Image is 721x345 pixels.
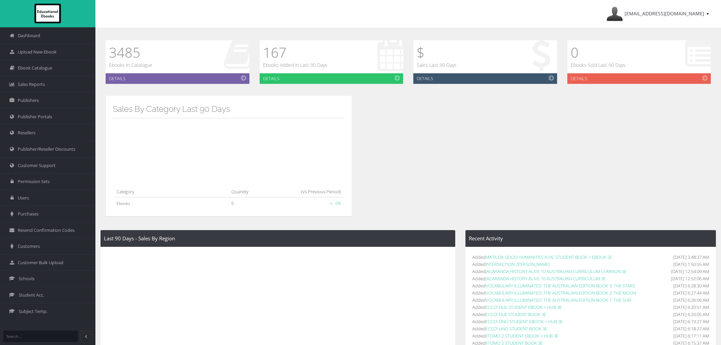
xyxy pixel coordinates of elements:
[18,146,75,152] span: Publisher/Reseller Discounts
[263,44,327,61] h1: 167
[18,211,39,217] span: Purchases
[18,243,40,250] span: Customers
[229,185,266,197] th: Quantity
[469,236,712,241] h4: Recent Activity
[472,282,709,289] li: Added
[18,227,75,234] span: Resend Confirmation Codes
[417,61,457,69] p: Sales Last 90 Days
[607,6,623,22] img: Avatar
[673,304,709,311] span: [DATE] 6:20:51 AM
[260,73,403,84] a: Details
[673,289,709,297] span: [DATE] 6:27:44 AM
[673,318,709,325] span: [DATE] 6:19:27 AM
[18,130,35,136] span: Resellers
[18,32,40,39] span: Dashboard
[263,61,327,69] p: Ebooks Added in Last 90 Days
[486,304,562,310] a: ECCO! DUE STUDENT EBOOK + HUB 3E
[571,61,626,69] p: Ebooks Sold Last 90 Days
[472,261,709,268] li: Added
[567,73,711,84] a: Details
[472,275,709,282] li: Added
[486,254,612,260] a: MATILDA GOOD HUMANITIES 9 VIC STUDENT BOOK + EBOOK 2E
[486,318,563,325] a: ECCO! UNO STUDENT EBOOK + HUB 3E
[18,259,63,266] span: Customer Bulk Upload
[571,44,626,61] h1: 0
[486,268,627,274] a: JACARANDA HISTORY ALIVE 10 AUSTRALIAN CURRICULUM LEARNON 3E
[19,292,44,298] span: Student Acc.
[19,308,47,315] span: Subject Temp.
[486,326,547,332] a: ECCO! UNO STUDENT BOOK 3E
[673,311,709,318] span: [DATE] 6:20:05 AM
[18,81,45,88] span: Sales Reports
[18,178,50,185] span: Permission Sets
[109,61,152,69] p: Ebooks in Catalogue
[472,332,709,340] li: Added
[18,65,52,71] span: Ebook Catalogue
[673,325,709,332] span: [DATE] 6:18:27 AM
[673,261,709,268] span: [DATE] 1:50:55 AM
[673,254,709,261] span: [DATE] 3:48:37 AM
[472,254,709,261] li: Added
[413,73,557,84] a: Details
[673,282,709,289] span: [DATE] 6:28:30 AM
[673,297,709,304] span: [DATE] 6:26:06 AM
[229,197,266,210] td: 0
[472,268,709,275] li: Added
[18,49,57,55] span: Upload New Ebook
[472,311,709,318] li: Added
[673,332,709,340] span: [DATE] 6:17:11 AM
[486,261,550,267] a: INTERSECTION: [PERSON_NAME]
[671,268,709,275] span: [DATE] 12:54:09 AM
[486,311,546,317] a: ECCO! DUE STUDENT BOOK 3E
[417,44,457,61] h1: $
[472,289,709,297] li: Added
[486,333,558,339] a: IITOMO 2 STUDENT EBOOK + HUB 3E
[18,162,56,169] span: Customer Support
[486,297,631,303] a: VOCABULARY ILLUMINATED: THE AUSTRALIAN EDITION BOOK 1: THE SUN
[114,185,229,197] th: Category
[267,185,344,197] th: (Vs Previous Period)
[3,331,78,342] input: Search...
[109,44,152,61] h1: 3485
[486,283,635,289] a: VOCABULARY ILLUMINATED: THE AUSTRALIAN EDITION BOOK 3: THE STARS
[267,197,344,210] td: 0%
[18,97,39,104] span: Publishers
[472,325,709,332] li: Added
[472,304,709,311] li: Added
[106,73,249,84] a: Details
[625,10,704,17] span: [EMAIL_ADDRESS][DOMAIN_NAME]
[18,195,29,201] span: Users
[671,275,709,282] span: [DATE] 12:52:06 AM
[19,275,34,282] span: Schools
[113,105,345,114] h3: Sales By Category Last 90 Days
[472,318,709,325] li: Added
[18,114,52,120] span: Publisher Portals
[104,236,452,241] h4: Last 90 Days - Sales By Region
[486,275,606,282] a: JACARANDA HISTORY ALIVE 10 AUSTRALIAN CURRICULUM 3E
[114,197,229,210] td: Ebooks
[472,297,709,304] li: Added
[486,290,636,296] a: VOCABULARY ILLUMINATED: THE AUSTRALIAN EDITION BOOK 2: THE MOON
